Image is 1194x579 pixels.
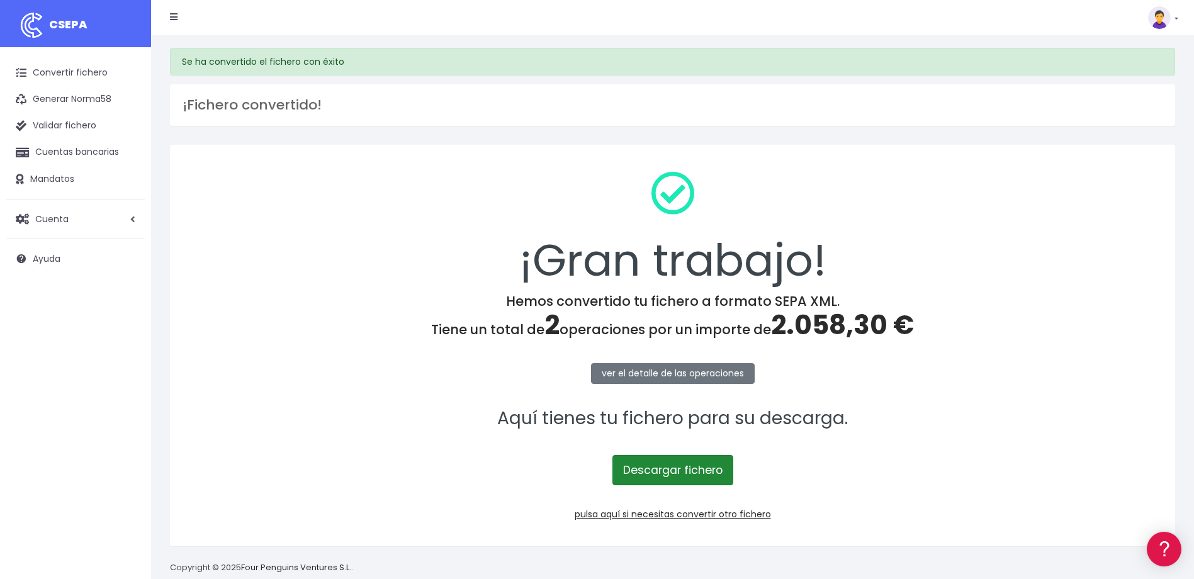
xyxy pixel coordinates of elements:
a: Cuentas bancarias [6,139,145,166]
div: Facturación [13,250,239,262]
a: Descargar fichero [612,455,733,485]
a: pulsa aquí si necesitas convertir otro fichero [575,508,771,520]
div: Programadores [13,302,239,314]
div: Convertir ficheros [13,139,239,151]
a: Problemas habituales [13,179,239,198]
span: Ayuda [33,252,60,265]
a: Four Penguins Ventures S.L. [241,561,351,573]
a: POWERED BY ENCHANT [173,363,242,374]
a: Ayuda [6,245,145,272]
a: Formatos [13,159,239,179]
span: Cuenta [35,212,69,225]
span: 2 [544,306,560,344]
h4: Hemos convertido tu fichero a formato SEPA XML. Tiene un total de operaciones por un importe de [186,293,1159,341]
div: ¡Gran trabajo! [186,161,1159,293]
a: Convertir fichero [6,60,145,86]
a: Mandatos [6,166,145,193]
a: General [13,270,239,289]
a: Videotutoriales [13,198,239,218]
span: 2.058,30 € [771,306,914,344]
h3: ¡Fichero convertido! [183,97,1163,113]
a: Cuenta [6,206,145,232]
a: Perfiles de empresas [13,218,239,237]
a: Información general [13,107,239,126]
a: ver el detalle de las operaciones [591,363,755,384]
div: Información general [13,87,239,99]
img: logo [16,9,47,41]
button: Contáctanos [13,337,239,359]
span: CSEPA [49,16,87,32]
a: Generar Norma58 [6,86,145,113]
a: API [13,322,239,341]
a: Validar fichero [6,113,145,139]
img: profile [1148,6,1171,29]
div: Se ha convertido el fichero con éxito [170,48,1175,76]
p: Copyright © 2025 . [170,561,353,575]
p: Aquí tienes tu fichero para su descarga. [186,405,1159,433]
